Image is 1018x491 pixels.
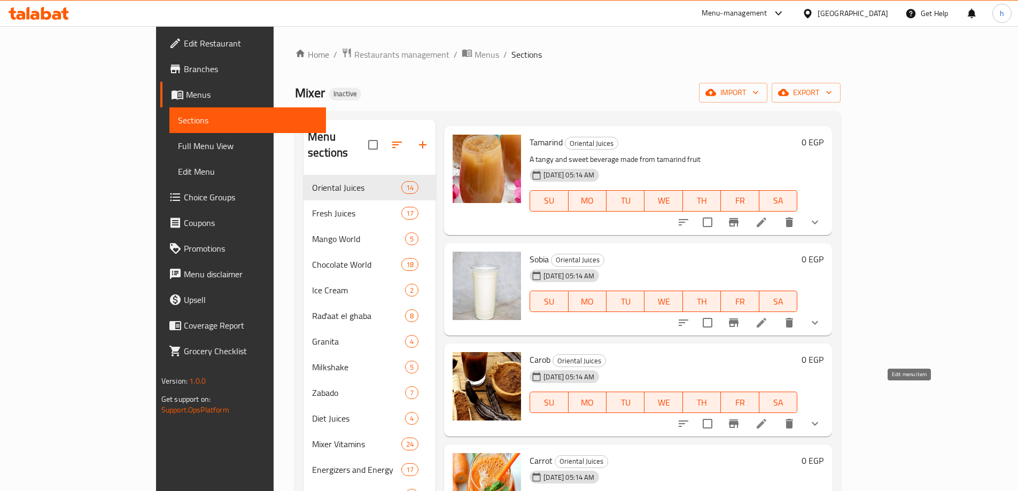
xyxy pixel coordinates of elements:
span: export [780,86,832,99]
div: [GEOGRAPHIC_DATA] [818,7,888,19]
span: Mango World [312,232,405,245]
button: SU [530,291,568,312]
span: Menu disclaimer [184,268,317,280]
span: TU [611,294,640,309]
button: MO [569,291,607,312]
span: Upsell [184,293,317,306]
span: Milkshake [312,361,405,373]
button: FR [721,190,759,212]
span: 2 [406,285,418,295]
span: Sort sections [384,132,410,158]
button: MO [569,190,607,212]
span: SU [534,395,564,410]
span: Restaurants management [354,48,449,61]
div: Rad'aat el ghaba8 [304,303,436,329]
div: Oriental Juices [565,137,618,150]
h6: 0 EGP [802,135,823,150]
h6: 0 EGP [802,252,823,267]
span: Coverage Report [184,319,317,332]
span: TH [687,193,717,208]
span: Menus [186,88,317,101]
span: Oriental Juices [565,137,618,150]
span: Select to update [696,412,719,435]
button: MO [569,392,607,413]
div: Granita4 [304,329,436,354]
span: Version: [161,374,188,388]
span: Mixer Vitamins [312,438,401,450]
img: Tamarind [453,135,521,203]
span: Select to update [696,211,719,233]
a: Sections [169,107,326,133]
button: show more [802,310,828,336]
div: items [405,361,418,373]
div: Inactive [329,88,361,100]
span: Select to update [696,311,719,334]
div: items [401,438,418,450]
span: 1.0.0 [189,374,206,388]
span: Ice Cream [312,284,405,297]
span: TH [687,294,717,309]
span: Get support on: [161,392,211,406]
button: SU [530,392,568,413]
button: TH [683,190,721,212]
span: Coupons [184,216,317,229]
span: FR [725,395,755,410]
span: Carob [530,352,550,368]
div: Oriental Juices [312,181,401,194]
span: Energizers and Energy [312,463,401,476]
span: Menus [475,48,499,61]
button: sort-choices [671,209,696,235]
span: 5 [406,234,418,244]
span: [DATE] 05:14 AM [539,170,599,180]
button: TH [683,291,721,312]
div: Mango World5 [304,226,436,252]
span: 17 [402,208,418,219]
span: MO [573,395,602,410]
span: SA [764,395,793,410]
span: Tamarind [530,134,563,150]
a: Menu disclaimer [160,261,326,287]
button: show more [802,411,828,437]
div: Oriental Juices14 [304,175,436,200]
button: delete [776,209,802,235]
svg: Show Choices [809,417,821,430]
span: WE [649,294,678,309]
button: delete [776,310,802,336]
span: Select all sections [362,134,384,156]
a: Support.OpsPlatform [161,403,229,417]
span: MO [573,294,602,309]
div: items [405,309,418,322]
div: Zabado7 [304,380,436,406]
div: items [405,412,418,425]
span: Sections [178,114,317,127]
span: TH [687,395,717,410]
div: items [405,335,418,348]
span: SA [764,294,793,309]
div: items [405,284,418,297]
div: Mixer Vitamins24 [304,431,436,457]
a: Coupons [160,210,326,236]
span: Promotions [184,242,317,255]
div: items [401,181,418,194]
a: Edit menu item [755,316,768,329]
span: Choice Groups [184,191,317,204]
button: WE [644,291,682,312]
span: WE [649,395,678,410]
span: Carrot [530,453,553,469]
span: 4 [406,337,418,347]
button: TU [607,392,644,413]
a: Grocery Checklist [160,338,326,364]
span: SA [764,193,793,208]
span: 17 [402,465,418,475]
div: Ice Cream2 [304,277,436,303]
button: SA [759,291,797,312]
img: Sobia [453,252,521,320]
span: Edit Menu [178,165,317,178]
span: Grocery Checklist [184,345,317,357]
div: Zabado [312,386,405,399]
img: Carob [453,352,521,420]
div: Granita [312,335,405,348]
span: Full Menu View [178,139,317,152]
